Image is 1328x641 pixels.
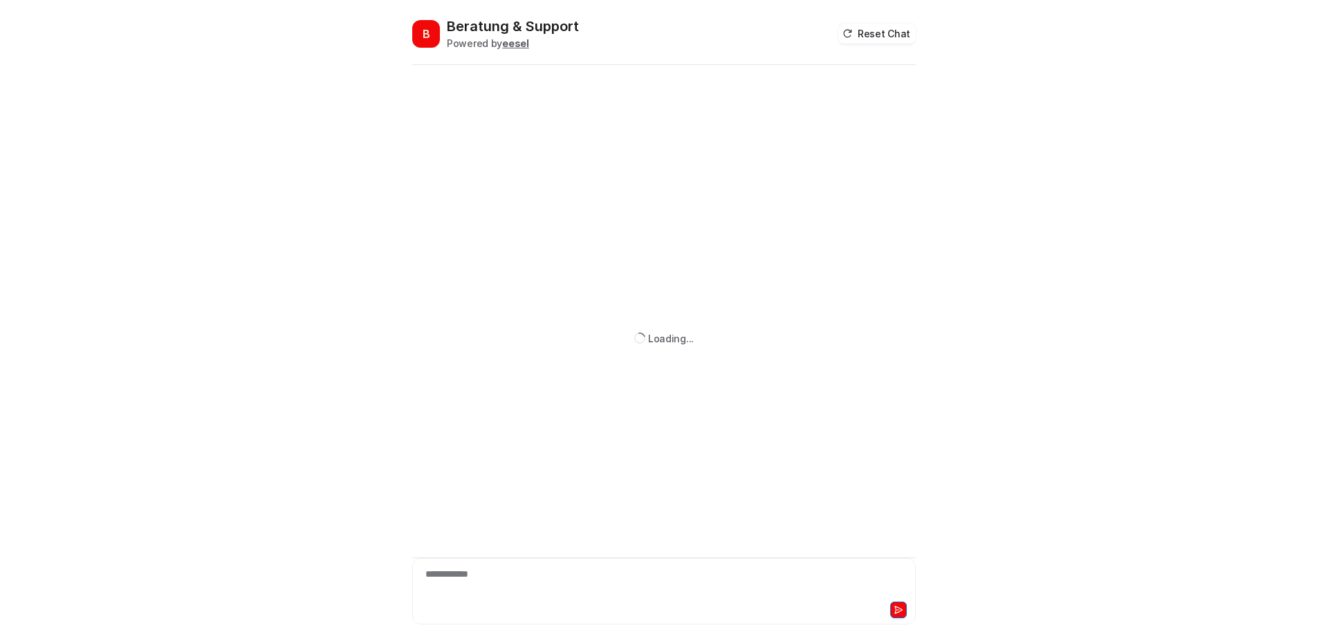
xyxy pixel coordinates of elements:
[502,37,529,49] b: eesel
[838,24,916,44] button: Reset Chat
[447,36,579,50] div: Powered by
[447,17,579,36] h2: Beratung & Support
[412,20,440,48] span: B
[648,331,694,346] div: Loading...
